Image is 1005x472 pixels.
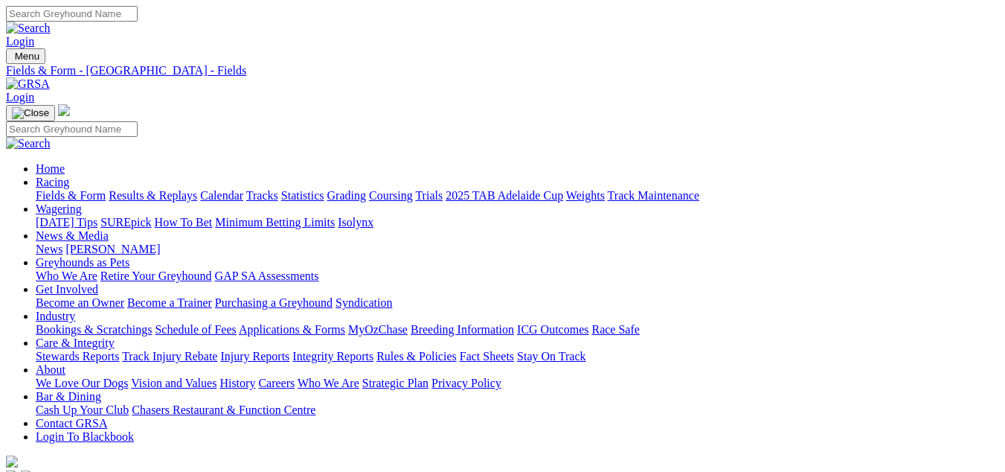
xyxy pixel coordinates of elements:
input: Search [6,6,138,22]
a: Trials [415,189,443,202]
a: Race Safe [591,323,639,336]
div: About [36,377,999,390]
a: Get Involved [36,283,98,296]
a: Become an Owner [36,296,124,309]
a: Stewards Reports [36,350,119,363]
a: Chasers Restaurant & Function Centre [132,404,315,416]
a: Results & Replays [109,189,197,202]
a: ICG Outcomes [517,323,588,336]
a: Fields & Form - [GEOGRAPHIC_DATA] - Fields [6,64,999,77]
a: Home [36,162,65,175]
a: Applications & Forms [239,323,345,336]
a: Contact GRSA [36,417,107,430]
input: Search [6,121,138,137]
a: Grading [327,189,366,202]
span: Menu [15,51,39,62]
a: Track Injury Rebate [122,350,217,363]
img: Search [6,137,51,150]
a: We Love Our Dogs [36,377,128,389]
a: Minimum Betting Limits [215,216,335,229]
a: Careers [258,377,295,389]
div: News & Media [36,243,999,256]
a: Tracks [246,189,278,202]
a: Purchasing a Greyhound [215,296,333,309]
a: Syndication [335,296,392,309]
a: Care & Integrity [36,337,115,349]
a: Login [6,35,34,48]
a: [PERSON_NAME] [65,243,160,255]
div: Bar & Dining [36,404,999,417]
a: Wagering [36,202,82,215]
a: Strategic Plan [362,377,428,389]
img: logo-grsa-white.png [58,104,70,116]
a: Login [6,91,34,103]
div: Wagering [36,216,999,229]
a: Retire Your Greyhound [100,270,212,282]
a: News & Media [36,229,109,242]
div: Greyhounds as Pets [36,270,999,283]
a: MyOzChase [348,323,408,336]
a: Who We Are [36,270,97,282]
a: Login To Blackbook [36,430,134,443]
a: Cash Up Your Club [36,404,129,416]
a: Weights [566,189,605,202]
button: Toggle navigation [6,48,45,64]
a: Rules & Policies [376,350,457,363]
a: Racing [36,176,69,188]
img: logo-grsa-white.png [6,456,18,468]
a: SUREpick [100,216,151,229]
a: Become a Trainer [127,296,212,309]
a: Stay On Track [517,350,585,363]
a: Calendar [200,189,243,202]
a: How To Bet [155,216,213,229]
a: Injury Reports [220,350,289,363]
a: Greyhounds as Pets [36,256,129,269]
a: 2025 TAB Adelaide Cup [446,189,563,202]
a: Industry [36,310,75,322]
div: Racing [36,189,999,202]
a: [DATE] Tips [36,216,97,229]
a: Privacy Policy [431,377,501,389]
a: Bar & Dining [36,390,101,403]
img: GRSA [6,77,50,91]
a: GAP SA Assessments [215,270,319,282]
a: History [219,377,255,389]
a: Track Maintenance [608,189,699,202]
a: Bookings & Scratchings [36,323,152,336]
a: Coursing [369,189,413,202]
img: Search [6,22,51,35]
div: Get Involved [36,296,999,310]
a: Statistics [281,189,324,202]
img: Close [12,107,49,119]
a: Integrity Reports [292,350,373,363]
a: Fields & Form [36,189,106,202]
div: Industry [36,323,999,337]
a: About [36,363,65,376]
a: Breeding Information [411,323,514,336]
a: Who We Are [298,377,359,389]
a: News [36,243,62,255]
a: Schedule of Fees [155,323,236,336]
div: Care & Integrity [36,350,999,363]
a: Isolynx [338,216,373,229]
button: Toggle navigation [6,105,55,121]
a: Vision and Values [131,377,216,389]
a: Fact Sheets [460,350,514,363]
